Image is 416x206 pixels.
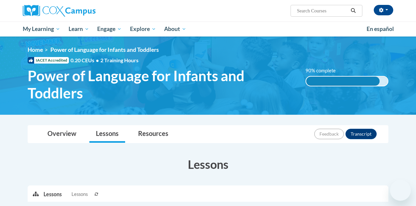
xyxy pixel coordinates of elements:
a: Explore [126,22,160,37]
a: Learn [64,22,93,37]
span: About [164,25,186,33]
span: 2 Training Hours [100,57,138,63]
a: En español [362,22,398,36]
span: • [96,57,99,63]
span: 0.20 CEUs [71,57,100,64]
span: My Learning [23,25,60,33]
div: 90% complete [306,77,380,86]
span: Power of Language for Infants and Toddlers [50,46,159,53]
img: Cox Campus [23,5,96,17]
a: Cox Campus [23,5,140,17]
span: Power of Language for Infants and Toddlers [28,67,296,102]
button: Account Settings [374,5,393,15]
span: Engage [97,25,122,33]
label: 90% complete [305,67,343,74]
span: IACET Accredited [28,57,69,64]
a: About [160,22,191,37]
a: Engage [93,22,126,37]
iframe: Button to launch messaging window [390,180,411,201]
div: Main menu [18,22,398,37]
a: Resources [132,125,175,143]
button: Feedback [314,129,344,139]
button: Transcript [345,129,377,139]
button: Search [348,7,358,15]
h3: Lessons [28,156,388,172]
a: Home [28,46,43,53]
span: Explore [130,25,156,33]
input: Search Courses [296,7,348,15]
a: My Learning [19,22,64,37]
p: Lessons [44,191,62,198]
span: Learn [69,25,89,33]
span: Lessons [71,191,88,198]
span: En español [367,25,394,32]
a: Overview [41,125,83,143]
a: Lessons [89,125,125,143]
